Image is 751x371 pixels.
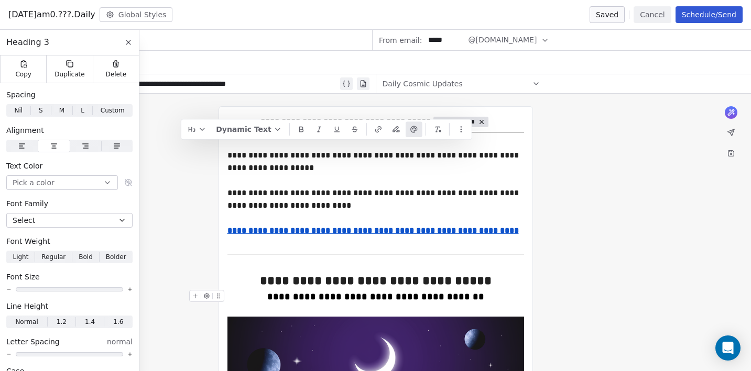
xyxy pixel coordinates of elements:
[6,175,118,190] button: Pick a color
[14,106,23,115] span: Nil
[6,125,44,136] span: Alignment
[13,215,35,226] span: Select
[715,335,741,361] div: Open Intercom Messenger
[8,8,95,21] span: [DATE]am0.???.Daily
[6,198,48,209] span: Font Family
[590,6,625,23] button: Saved
[383,78,463,89] span: Daily Cosmic Updates
[15,70,31,78] span: Copy
[676,6,743,23] button: Schedule/Send
[13,252,28,262] span: Light
[6,36,49,49] span: Heading 3
[107,336,133,347] span: normal
[6,161,42,171] span: Text Color
[6,89,36,100] span: Spacing
[57,317,67,327] span: 1.2
[6,336,60,347] span: Letter Spacing
[101,106,125,115] span: Custom
[6,272,40,282] span: Font Size
[81,106,84,115] span: L
[468,35,537,46] span: @[DOMAIN_NAME]
[379,35,422,46] span: From email:
[6,236,50,246] span: Font Weight
[15,317,38,327] span: Normal
[41,252,66,262] span: Regular
[59,106,64,115] span: M
[106,252,126,262] span: Bolder
[85,317,95,327] span: 1.4
[113,317,123,327] span: 1.6
[634,6,671,23] button: Cancel
[6,301,48,311] span: Line Height
[100,7,173,22] button: Global Styles
[106,70,127,78] span: Delete
[79,252,93,262] span: Bold
[212,121,286,137] button: Dynamic Text
[55,70,84,78] span: Duplicate
[39,106,43,115] span: S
